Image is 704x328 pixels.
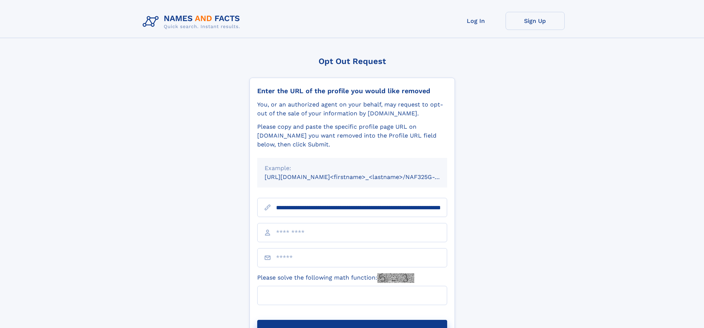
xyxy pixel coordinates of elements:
[265,164,440,173] div: Example:
[257,273,414,283] label: Please solve the following math function:
[446,12,506,30] a: Log In
[257,100,447,118] div: You, or an authorized agent on your behalf, may request to opt-out of the sale of your informatio...
[140,12,246,32] img: Logo Names and Facts
[257,87,447,95] div: Enter the URL of the profile you would like removed
[265,173,461,180] small: [URL][DOMAIN_NAME]<firstname>_<lastname>/NAF325G-xxxxxxxx
[257,122,447,149] div: Please copy and paste the specific profile page URL on [DOMAIN_NAME] you want removed into the Pr...
[249,57,455,66] div: Opt Out Request
[506,12,565,30] a: Sign Up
